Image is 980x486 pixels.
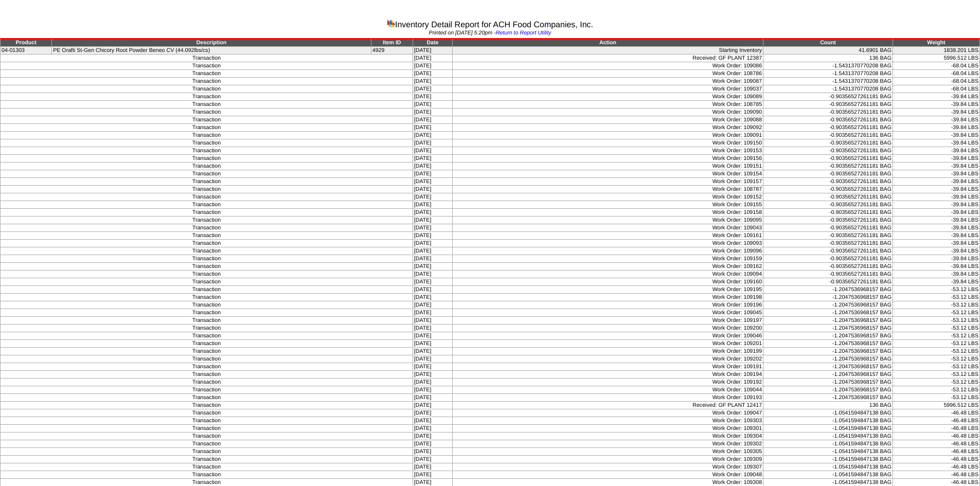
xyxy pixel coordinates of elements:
td: -1.0541594847138 BAG [763,456,893,463]
td: Transaction [1,440,413,448]
td: [DATE] [413,271,452,278]
td: Weight [893,39,980,47]
td: -53.12 LBS [893,348,980,355]
td: Received: GF PLANT 12417 [453,402,763,409]
td: Work Order: 109303 [453,417,763,425]
td: Transaction [1,139,413,147]
td: [DATE] [413,263,452,271]
td: [DATE] [413,47,452,55]
td: Product [1,39,52,47]
td: Transaction [1,55,413,62]
td: -0.90356527261181 BAG [763,147,893,155]
td: -53.12 LBS [893,294,980,301]
td: -53.12 LBS [893,332,980,340]
td: -0.90356527261181 BAG [763,271,893,278]
td: Work Order: 109195 [453,286,763,294]
td: -68.04 LBS [893,85,980,93]
td: -0.90356527261181 BAG [763,209,893,217]
td: -46.48 LBS [893,463,980,471]
td: [DATE] [413,278,452,286]
td: Work Order: 109202 [453,355,763,363]
td: [DATE] [413,294,452,301]
td: -0.90356527261181 BAG [763,247,893,255]
td: -39.84 LBS [893,124,980,132]
td: -39.84 LBS [893,132,980,139]
td: -1.2047536968157 BAG [763,332,893,340]
td: Transaction [1,62,413,70]
td: -53.12 LBS [893,394,980,402]
td: Item ID [371,39,413,47]
td: -53.12 LBS [893,317,980,325]
td: Transaction [1,355,413,363]
td: Work Order: 109089 [453,93,763,101]
td: [DATE] [413,62,452,70]
td: Work Order: 109095 [453,217,763,224]
td: Transaction [1,294,413,301]
td: Starting Inventory [453,47,763,55]
td: -1.0541594847138 BAG [763,417,893,425]
td: -39.84 LBS [893,224,980,232]
td: Description [52,39,371,47]
td: [DATE] [413,325,452,332]
td: [DATE] [413,440,452,448]
td: -1.0541594847138 BAG [763,425,893,433]
td: Transaction [1,116,413,124]
td: PE Orafti St-Gen Chicory Root Powder Beneo CV (44.092lbs/cs) [52,47,371,55]
td: 4929 [371,47,413,55]
td: [DATE] [413,109,452,116]
td: -1.2047536968157 BAG [763,386,893,394]
td: [DATE] [413,301,452,309]
td: -1.5431370770208 BAG [763,62,893,70]
td: Work Order: 108785 [453,101,763,109]
td: [DATE] [413,433,452,440]
td: Work Order: 109201 [453,340,763,348]
td: Work Order: 109153 [453,147,763,155]
td: Work Order: 109158 [453,209,763,217]
td: -46.48 LBS [893,448,980,456]
td: -39.84 LBS [893,247,980,255]
td: Transaction [1,425,413,433]
td: [DATE] [413,332,452,340]
td: -68.04 LBS [893,62,980,70]
td: [DATE] [413,170,452,178]
td: -1.2047536968157 BAG [763,286,893,294]
td: Work Order: 109086 [453,62,763,70]
td: Transaction [1,109,413,116]
td: [DATE] [413,463,452,471]
td: 04-01303 [1,47,52,55]
td: Received: GF PLANT 12387 [453,55,763,62]
td: -39.84 LBS [893,163,980,170]
td: Work Order: 109194 [453,371,763,379]
td: Transaction [1,70,413,78]
td: [DATE] [413,139,452,147]
td: [DATE] [413,417,452,425]
td: -46.48 LBS [893,433,980,440]
td: -39.84 LBS [893,186,980,193]
td: Work Order: 109301 [453,425,763,433]
td: Transaction [1,163,413,170]
td: Work Order: 109302 [453,440,763,448]
td: -0.90356527261181 BAG [763,263,893,271]
td: -0.90356527261181 BAG [763,224,893,232]
td: [DATE] [413,101,452,109]
td: -39.84 LBS [893,217,980,224]
td: -1.2047536968157 BAG [763,355,893,363]
td: Transaction [1,394,413,402]
td: -0.90356527261181 BAG [763,232,893,240]
td: [DATE] [413,224,452,232]
td: Work Order: 109305 [453,448,763,456]
td: Transaction [1,386,413,394]
td: -0.90356527261181 BAG [763,101,893,109]
td: -1.0541594847138 BAG [763,440,893,448]
td: -39.84 LBS [893,170,980,178]
td: -39.84 LBS [893,232,980,240]
td: 5996.512 LBS [893,402,980,409]
td: [DATE] [413,247,452,255]
td: Transaction [1,332,413,340]
td: -0.90356527261181 BAG [763,255,893,263]
td: [DATE] [413,78,452,85]
td: -39.84 LBS [893,178,980,186]
td: -1.2047536968157 BAG [763,325,893,332]
td: [DATE] [413,448,452,456]
td: -53.12 LBS [893,363,980,371]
